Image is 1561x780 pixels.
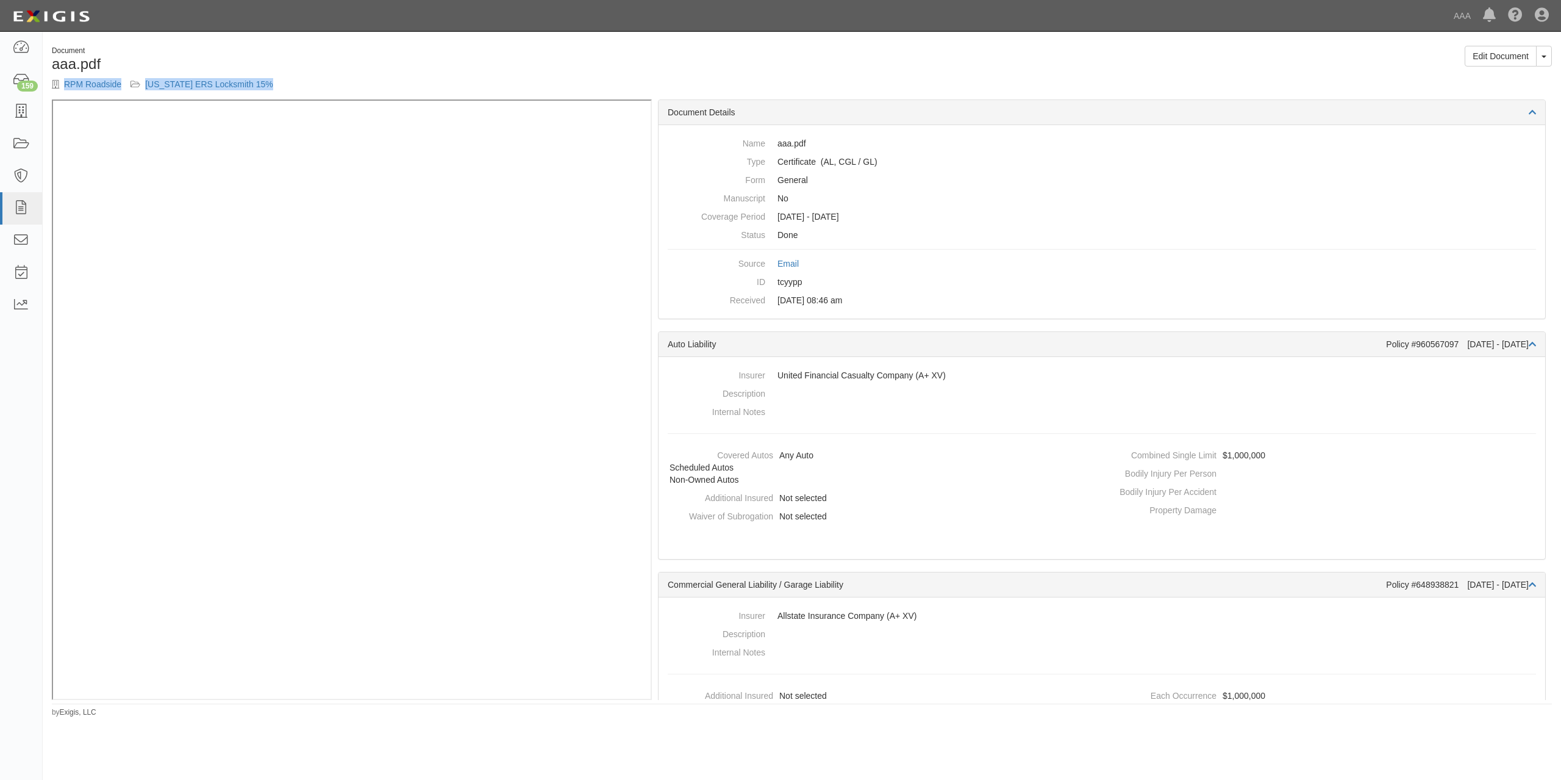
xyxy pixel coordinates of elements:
[668,226,765,241] dt: Status
[668,607,1536,625] dd: Allstate Insurance Company (A+ XV)
[52,56,793,72] h1: aaa.pdf
[668,625,765,640] dt: Description
[663,489,773,504] dt: Additional Insured
[668,189,1536,208] dd: No
[668,208,765,223] dt: Coverage Period
[668,607,765,622] dt: Insurer
[668,189,765,204] dt: Manuscript
[1386,338,1536,350] div: Policy #960567097 [DATE] - [DATE]
[668,134,1536,153] dd: aaa.pdf
[1107,464,1216,480] dt: Bodily Injury Per Person
[1386,579,1536,591] div: Policy #648938821 [DATE] - [DATE]
[668,171,1536,189] dd: General
[668,579,1386,591] div: Commercial General Liability / Garage Liability
[668,385,765,400] dt: Description
[668,403,765,418] dt: Internal Notes
[668,208,1536,226] dd: [DATE] - [DATE]
[1107,446,1216,461] dt: Combined Single Limit
[777,259,799,269] a: Email
[52,707,96,718] small: by
[145,79,273,89] a: [US_STATE] ERS Locksmith 15%
[668,366,765,381] dt: Insurer
[668,255,765,270] dt: Source
[1465,46,1537,67] a: Edit Document
[9,5,93,27] img: logo-5460c22ac91f19d4615b14bd174203de0afe785f0fc80cf4dbbc73dc1793850b.png
[659,100,1545,125] div: Document Details
[668,291,765,306] dt: Received
[663,446,773,461] dt: Covered Autos
[17,81,38,92] div: 159
[663,687,1097,705] dd: Not selected
[668,273,765,288] dt: ID
[668,134,765,150] dt: Name
[663,687,773,702] dt: Additional Insured
[1107,501,1216,516] dt: Property Damage
[1107,687,1216,702] dt: Each Occurrence
[668,643,765,659] dt: Internal Notes
[668,338,1386,350] div: Auto Liability
[1448,4,1477,28] a: AAA
[1107,687,1540,705] dd: $1,000,000
[668,171,765,186] dt: Form
[668,366,1536,385] dd: United Financial Casualty Company (A+ XV)
[1107,483,1216,498] dt: Bodily Injury Per Accident
[668,153,1536,171] dd: Auto Liability Commercial General Liability / Garage Liability
[668,226,1536,244] dd: Done
[663,446,1097,489] dd: Any Auto, Scheduled Autos, Non-Owned Autos
[668,153,765,168] dt: Type
[60,708,96,717] a: Exigis, LLC
[668,273,1536,291] dd: tcyypp
[663,489,1097,507] dd: Not selected
[64,79,121,89] a: RPM Roadside
[52,46,793,56] div: Document
[663,507,1097,525] dd: Not selected
[663,507,773,522] dt: Waiver of Subrogation
[1107,446,1540,464] dd: $1,000,000
[668,291,1536,309] dd: [DATE] 08:46 am
[1508,9,1523,23] i: Help Center - Complianz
